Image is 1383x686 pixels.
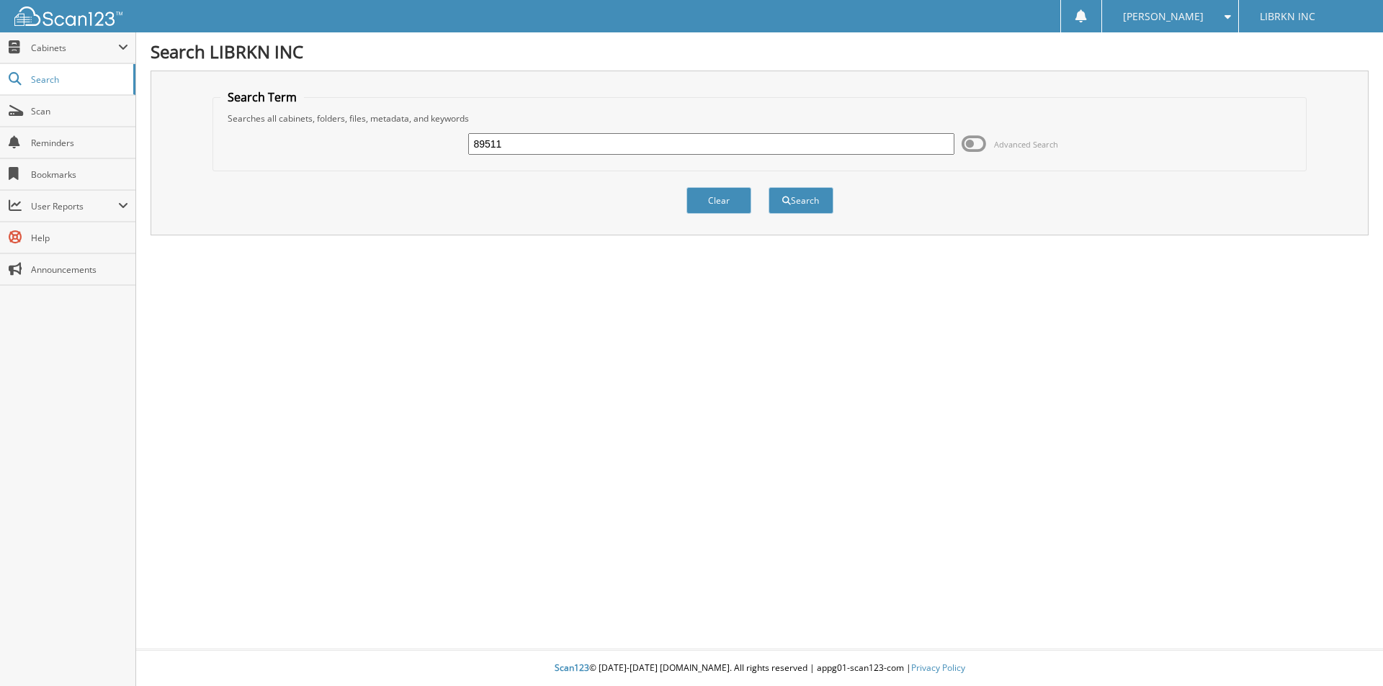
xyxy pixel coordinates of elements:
span: Reminders [31,137,128,149]
span: Bookmarks [31,168,128,181]
a: Privacy Policy [911,662,965,674]
div: Searches all cabinets, folders, files, metadata, and keywords [220,112,1299,125]
span: Scan [31,105,128,117]
span: User Reports [31,200,118,212]
span: Announcements [31,263,128,276]
span: Scan123 [555,662,589,674]
span: Cabinets [31,42,118,54]
button: Search [769,187,833,214]
button: Clear [686,187,751,214]
div: © [DATE]-[DATE] [DOMAIN_NAME]. All rights reserved | appg01-scan123-com | [136,651,1383,686]
span: Help [31,232,128,244]
span: LIBRKN INC [1260,12,1315,21]
span: Search [31,73,126,86]
span: Advanced Search [994,139,1058,150]
legend: Search Term [220,89,304,105]
img: scan123-logo-white.svg [14,6,122,26]
span: [PERSON_NAME] [1123,12,1204,21]
h1: Search LIBRKN INC [151,40,1369,63]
